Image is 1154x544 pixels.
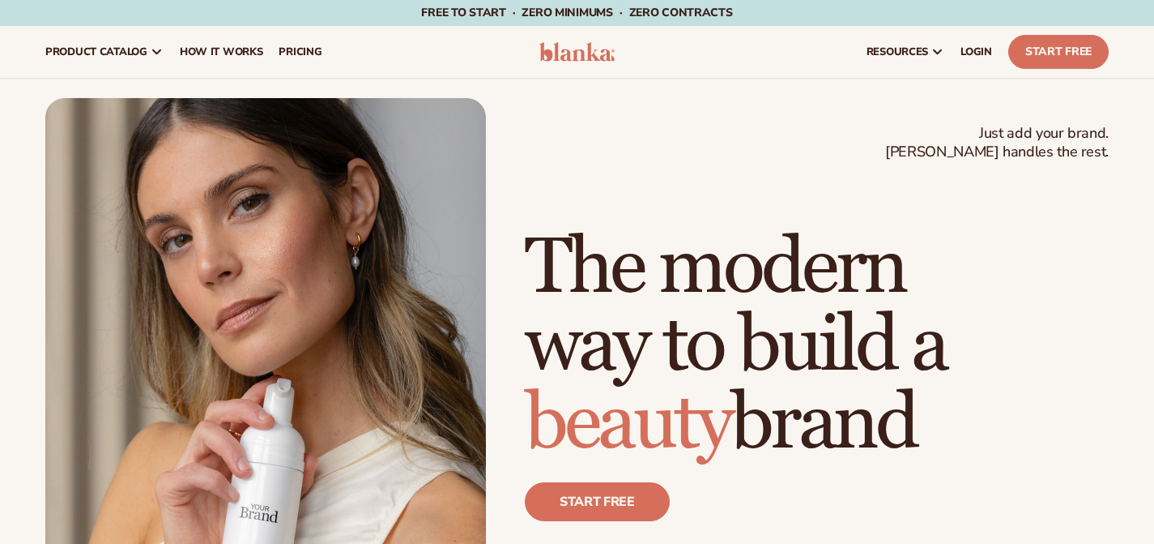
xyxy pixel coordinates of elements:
a: pricing [270,26,330,78]
h1: The modern way to build a brand [525,229,1109,463]
span: beauty [525,376,730,471]
a: Start free [525,482,670,521]
span: LOGIN [960,45,992,58]
a: resources [858,26,952,78]
a: product catalog [37,26,172,78]
a: How It Works [172,26,271,78]
span: product catalog [45,45,147,58]
span: Free to start · ZERO minimums · ZERO contracts [421,5,732,20]
a: Start Free [1008,35,1109,69]
a: LOGIN [952,26,1000,78]
span: Just add your brand. [PERSON_NAME] handles the rest. [885,124,1109,162]
span: How It Works [180,45,263,58]
span: resources [867,45,928,58]
img: logo [539,42,615,62]
span: pricing [279,45,322,58]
